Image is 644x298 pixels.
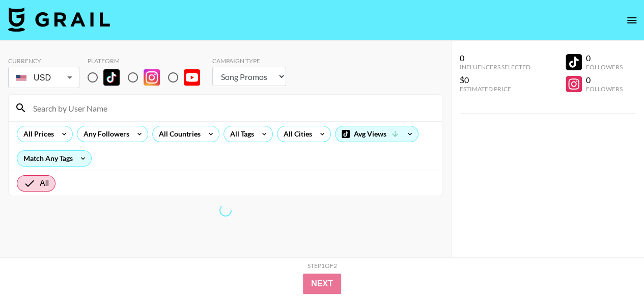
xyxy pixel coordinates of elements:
img: Grail Talent [8,7,110,32]
span: All [40,177,49,189]
div: Platform [88,57,208,65]
div: Followers [586,63,623,71]
div: All Tags [224,126,256,142]
img: YouTube [184,69,200,86]
div: All Prices [17,126,56,142]
img: Instagram [144,69,160,86]
div: 0 [586,53,623,63]
div: All Cities [277,126,314,142]
div: 0 [460,53,530,63]
div: USD [10,69,77,87]
div: $0 [460,75,530,85]
div: Currency [8,57,79,65]
div: Influencers Selected [460,63,530,71]
div: All Countries [153,126,203,142]
div: Followers [586,85,623,93]
input: Search by User Name [27,100,436,116]
div: Campaign Type [212,57,286,65]
div: 0 [586,75,623,85]
button: Next [303,274,341,294]
div: Any Followers [77,126,131,142]
div: Step 1 of 2 [307,262,337,269]
span: Refreshing exchangeRatesNew, lists, bookers, clients, countries, tags, cities, talent, talent... [218,203,232,217]
div: Estimated Price [460,85,530,93]
div: Match Any Tags [17,151,91,166]
img: TikTok [103,69,120,86]
button: open drawer [622,10,642,31]
div: Avg Views [335,126,418,142]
